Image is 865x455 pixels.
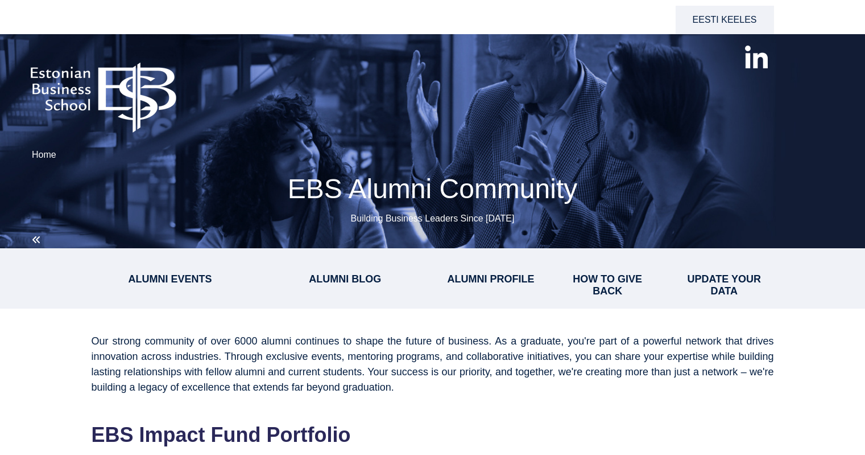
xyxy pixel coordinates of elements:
img: ebs_logo2016_white-1 [11,46,195,139]
a: ALUMNI EVENTS [128,273,212,285]
a: HOW TO GIVE BACK [573,273,642,297]
a: ALUMNI PROFILE [448,273,535,285]
img: linkedin-xxl [745,46,768,68]
a: Home [32,150,56,159]
span: Our strong community of over 6000 alumni continues to shape the future of business. As a graduate... [92,335,774,393]
a: ALUMNI BLOG [309,273,381,285]
span: EBS Alumni Community [288,174,578,204]
span: Building Business Leaders Since [DATE] [351,214,515,223]
h2: EBS Impact Fund Portfolio [92,423,774,447]
a: Eesti keeles [676,6,774,34]
a: UPDATE YOUR DATA [688,273,761,297]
